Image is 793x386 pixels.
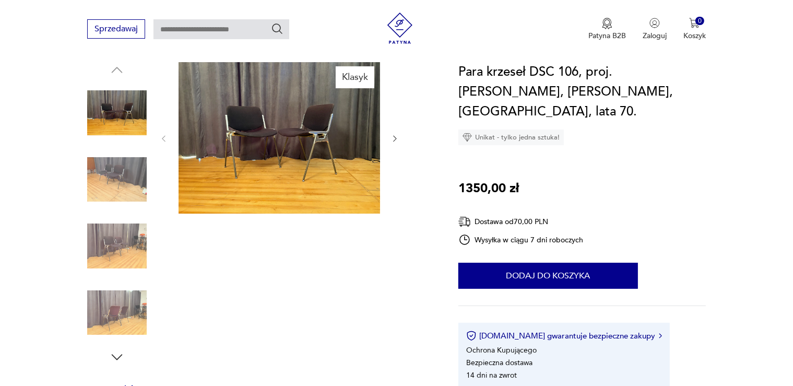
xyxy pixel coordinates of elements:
button: Zaloguj [643,18,667,41]
li: Ochrona Kupującego [466,345,537,355]
h1: Para krzeseł DSC 106, proj. [PERSON_NAME], [PERSON_NAME], [GEOGRAPHIC_DATA], lata 70. [458,62,706,122]
img: Zdjęcie produktu Para krzeseł DSC 106, proj. Giancarlo Piretti, Anonima Castelli, Włochy, lata 70. [179,62,380,214]
img: Zdjęcie produktu Para krzeseł DSC 106, proj. Giancarlo Piretti, Anonima Castelli, Włochy, lata 70. [87,216,147,276]
button: Szukaj [271,22,283,35]
img: Ikona diamentu [463,133,472,142]
img: Ikona strzałki w prawo [659,333,662,338]
img: Zdjęcie produktu Para krzeseł DSC 106, proj. Giancarlo Piretti, Anonima Castelli, Włochy, lata 70. [87,150,147,209]
li: 14 dni na zwrot [466,370,517,380]
a: Sprzedawaj [87,26,145,33]
div: Klasyk [336,66,374,88]
div: 0 [695,17,704,26]
p: Patyna B2B [588,31,626,41]
img: Zdjęcie produktu Para krzeseł DSC 106, proj. Giancarlo Piretti, Anonima Castelli, Włochy, lata 70. [87,83,147,143]
a: Ikona medaluPatyna B2B [588,18,626,41]
p: Koszyk [683,31,706,41]
button: Patyna B2B [588,18,626,41]
p: Zaloguj [643,31,667,41]
img: Patyna - sklep z meblami i dekoracjami vintage [384,13,416,44]
div: Wysyłka w ciągu 7 dni roboczych [458,233,584,246]
img: Ikona koszyka [689,18,700,28]
button: [DOMAIN_NAME] gwarantuje bezpieczne zakupy [466,331,662,341]
button: Sprzedawaj [87,19,145,39]
img: Zdjęcie produktu Para krzeseł DSC 106, proj. Giancarlo Piretti, Anonima Castelli, Włochy, lata 70. [87,283,147,343]
img: Ikona dostawy [458,215,471,228]
div: Unikat - tylko jedna sztuka! [458,130,564,145]
li: Bezpieczna dostawa [466,358,532,368]
img: Ikona medalu [602,18,612,29]
p: 1350,00 zł [458,179,519,198]
button: Dodaj do koszyka [458,263,638,289]
div: Dostawa od 70,00 PLN [458,215,584,228]
img: Ikonka użytkownika [649,18,660,28]
button: 0Koszyk [683,18,706,41]
img: Ikona certyfikatu [466,331,477,341]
